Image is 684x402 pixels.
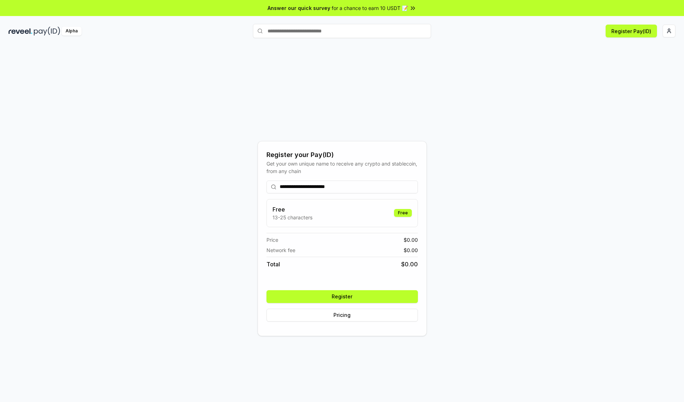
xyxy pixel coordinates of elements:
[404,246,418,254] span: $ 0.00
[266,309,418,322] button: Pricing
[34,27,60,36] img: pay_id
[268,4,330,12] span: Answer our quick survey
[266,160,418,175] div: Get your own unique name to receive any crypto and stablecoin, from any chain
[394,209,412,217] div: Free
[332,4,408,12] span: for a chance to earn 10 USDT 📝
[62,27,82,36] div: Alpha
[404,236,418,244] span: $ 0.00
[273,205,312,214] h3: Free
[273,214,312,221] p: 13-25 characters
[266,246,295,254] span: Network fee
[606,25,657,37] button: Register Pay(ID)
[9,27,32,36] img: reveel_dark
[266,150,418,160] div: Register your Pay(ID)
[266,236,278,244] span: Price
[266,290,418,303] button: Register
[401,260,418,268] span: $ 0.00
[266,260,280,268] span: Total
